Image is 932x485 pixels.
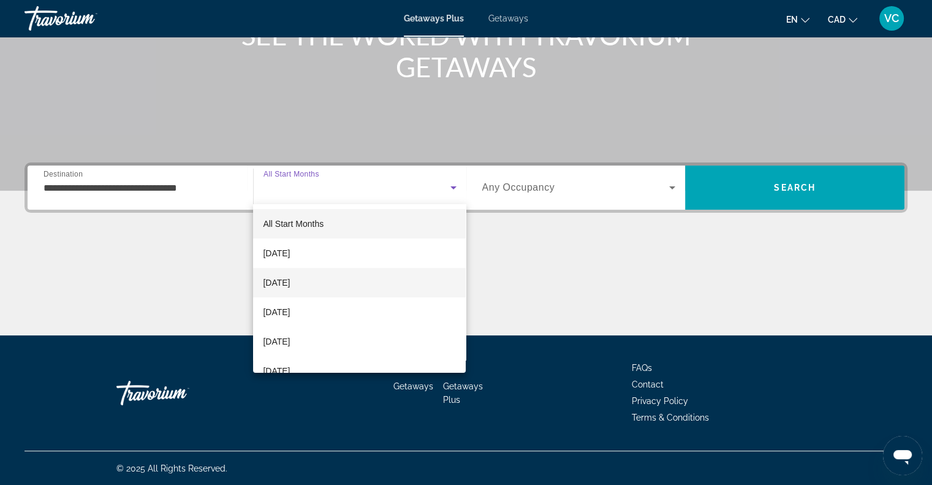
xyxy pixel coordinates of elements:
span: [DATE] [263,364,290,378]
iframe: Button to launch messaging window [883,436,922,475]
span: [DATE] [263,334,290,349]
span: [DATE] [263,246,290,261]
span: [DATE] [263,305,290,319]
span: [DATE] [263,275,290,290]
span: All Start Months [263,219,324,229]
